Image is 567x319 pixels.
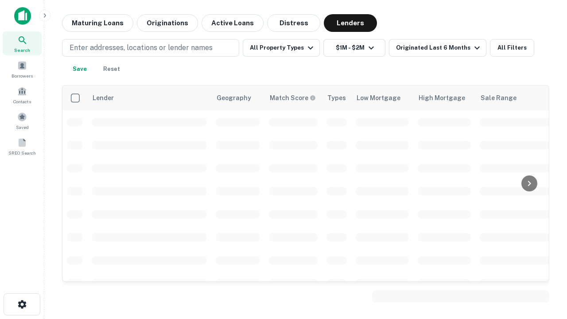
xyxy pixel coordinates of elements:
th: Low Mortgage [351,86,413,110]
button: Distress [267,14,320,32]
a: Saved [3,109,42,132]
button: Reset [97,60,126,78]
div: Types [327,93,346,103]
button: All Property Types [243,39,320,57]
span: Saved [16,124,29,131]
button: $1M - $2M [323,39,385,57]
span: SREO Search [8,149,36,156]
div: High Mortgage [419,93,465,103]
button: Maturing Loans [62,14,133,32]
button: Active Loans [202,14,264,32]
a: SREO Search [3,134,42,158]
th: Sale Range [475,86,555,110]
a: Search [3,31,42,55]
button: Originations [137,14,198,32]
button: Save your search to get updates of matches that match your search criteria. [66,60,94,78]
div: Lender [93,93,114,103]
div: Sale Range [481,93,517,103]
th: Types [322,86,351,110]
th: Capitalize uses an advanced AI algorithm to match your search with the best lender. The match sco... [264,86,322,110]
div: Low Mortgage [357,93,400,103]
a: Contacts [3,83,42,107]
div: Capitalize uses an advanced AI algorithm to match your search with the best lender. The match sco... [270,93,316,103]
button: Enter addresses, locations or lender names [62,39,239,57]
span: Search [14,47,30,54]
th: Geography [211,86,264,110]
th: High Mortgage [413,86,475,110]
span: Contacts [13,98,31,105]
span: Borrowers [12,72,33,79]
img: capitalize-icon.png [14,7,31,25]
button: Originated Last 6 Months [389,39,486,57]
button: All Filters [490,39,534,57]
iframe: Chat Widget [523,248,567,291]
div: Geography [217,93,251,103]
div: Originated Last 6 Months [396,43,482,53]
p: Enter addresses, locations or lender names [70,43,213,53]
a: Borrowers [3,57,42,81]
th: Lender [87,86,211,110]
button: Lenders [324,14,377,32]
h6: Match Score [270,93,314,103]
